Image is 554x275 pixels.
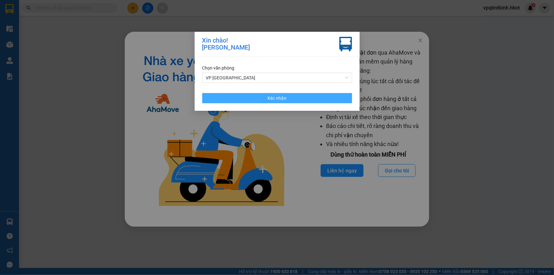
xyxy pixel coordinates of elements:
[202,37,250,51] div: Xin chào! [PERSON_NAME]
[202,93,352,103] button: Xác nhận
[339,37,352,51] img: vxr-icon
[206,73,348,83] span: VP Quảng Bình
[202,64,352,71] div: Chọn văn phòng
[268,95,287,102] span: Xác nhận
